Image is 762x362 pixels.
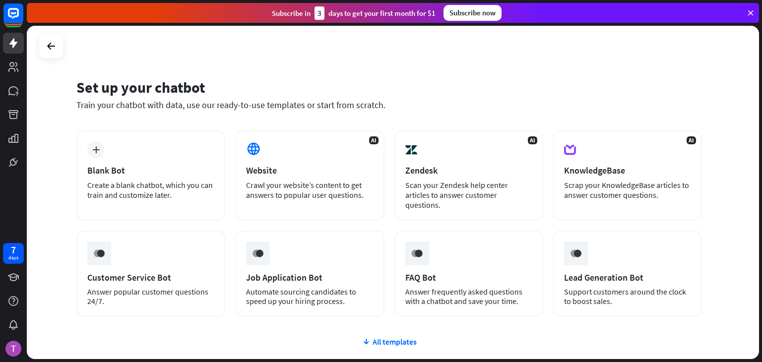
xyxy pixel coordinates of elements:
div: days [8,254,18,261]
div: Subscribe now [444,5,502,21]
div: 3 [315,6,324,20]
a: 7 days [3,243,24,264]
div: 7 [11,245,16,254]
div: Subscribe in days to get your first month for $1 [272,6,436,20]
